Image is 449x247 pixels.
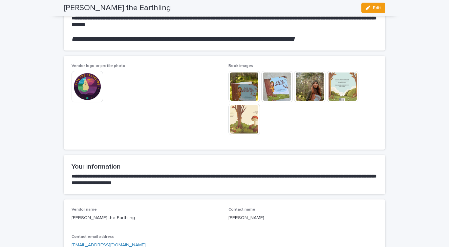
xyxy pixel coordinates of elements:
[228,215,377,221] p: [PERSON_NAME]
[228,64,253,68] span: Book images
[361,3,385,13] button: Edit
[72,235,114,239] span: Contact email address
[72,163,377,171] h2: Your information
[228,208,255,212] span: Contact name
[64,3,171,13] h2: [PERSON_NAME] the Earthling
[72,208,97,212] span: Vendor name
[72,215,221,221] p: [PERSON_NAME] the Earthling
[373,6,381,10] span: Edit
[72,64,125,68] span: Vendor logo or profile photo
